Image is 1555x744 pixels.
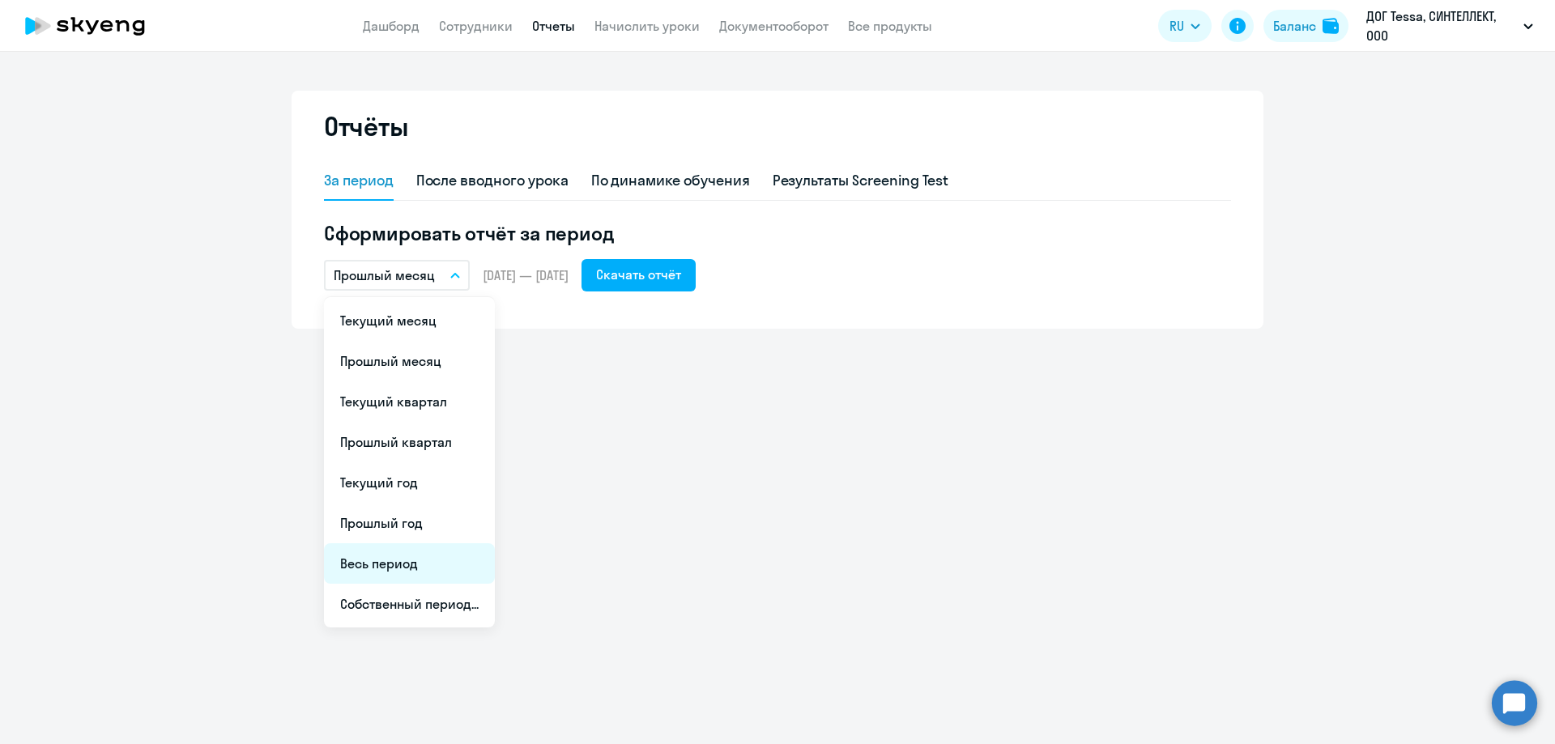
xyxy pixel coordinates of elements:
[363,18,420,34] a: Дашборд
[416,170,569,191] div: После вводного урока
[1323,18,1339,34] img: balance
[324,220,1231,246] h5: Сформировать отчёт за период
[324,297,495,627] ul: RU
[324,260,470,291] button: Прошлый месяц
[334,266,435,285] p: Прошлый месяц
[1158,10,1212,42] button: RU
[1263,10,1348,42] button: Балансbalance
[719,18,829,34] a: Документооборот
[1366,6,1517,45] p: ДОГ Tessa, СИНТЕЛЛЕКТ, ООО
[591,170,750,191] div: По динамике обучения
[582,259,696,291] button: Скачать отчёт
[324,170,394,191] div: За период
[773,170,949,191] div: Результаты Screening Test
[324,110,408,142] h2: Отчёты
[1273,16,1316,36] div: Баланс
[439,18,513,34] a: Сотрудники
[1358,6,1541,45] button: ДОГ Tessa, СИНТЕЛЛЕКТ, ООО
[848,18,932,34] a: Все продукты
[596,265,681,284] div: Скачать отчёт
[1169,16,1184,36] span: RU
[532,18,575,34] a: Отчеты
[483,266,569,284] span: [DATE] — [DATE]
[594,18,700,34] a: Начислить уроки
